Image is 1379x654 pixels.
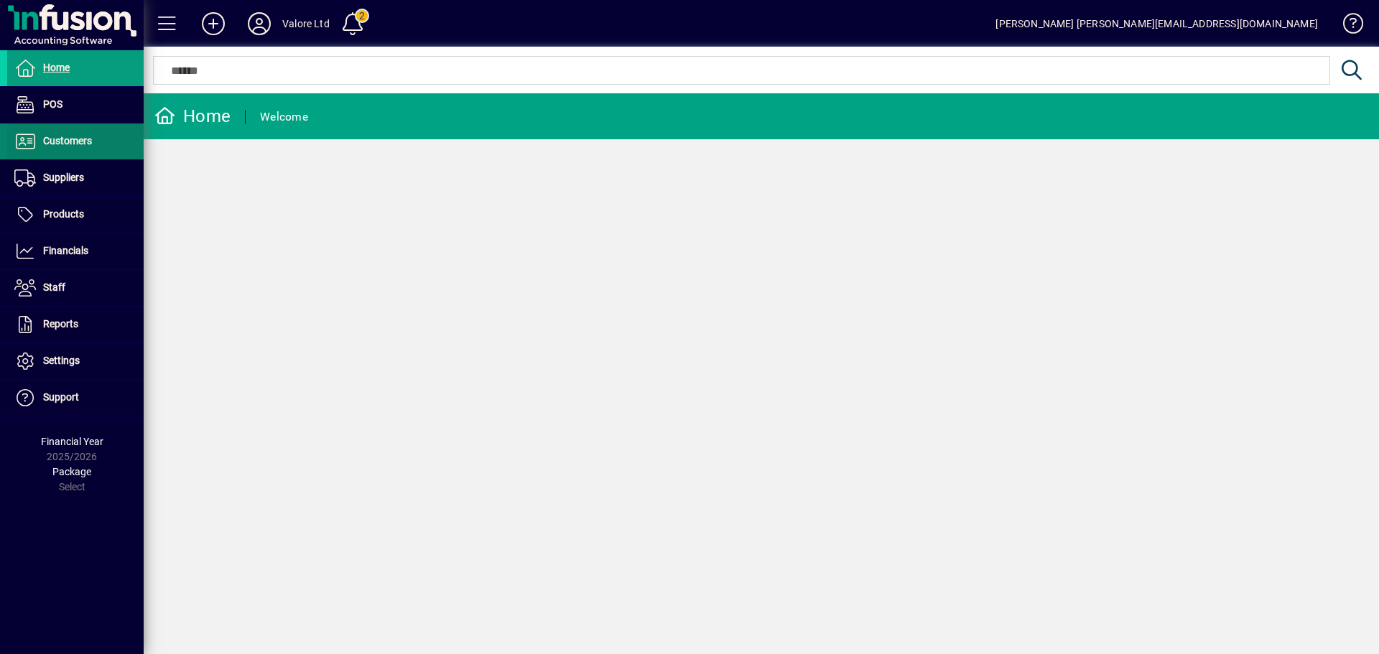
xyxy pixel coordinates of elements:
div: [PERSON_NAME] [PERSON_NAME][EMAIL_ADDRESS][DOMAIN_NAME] [995,12,1318,35]
span: Support [43,391,79,403]
span: Home [43,62,70,73]
a: Products [7,197,144,233]
span: Customers [43,135,92,146]
a: Suppliers [7,160,144,196]
span: Reports [43,318,78,330]
span: POS [43,98,62,110]
span: Products [43,208,84,220]
span: Package [52,466,91,477]
a: Staff [7,270,144,306]
a: Financials [7,233,144,269]
a: POS [7,87,144,123]
a: Settings [7,343,144,379]
div: Valore Ltd [282,12,330,35]
a: Reports [7,307,144,342]
span: Settings [43,355,80,366]
div: Home [154,105,231,128]
span: Financials [43,245,88,256]
a: Knowledge Base [1332,3,1361,50]
a: Customers [7,123,144,159]
button: Add [190,11,236,37]
span: Suppliers [43,172,84,183]
div: Welcome [260,106,308,129]
span: Financial Year [41,436,103,447]
span: Staff [43,281,65,293]
button: Profile [236,11,282,37]
a: Support [7,380,144,416]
